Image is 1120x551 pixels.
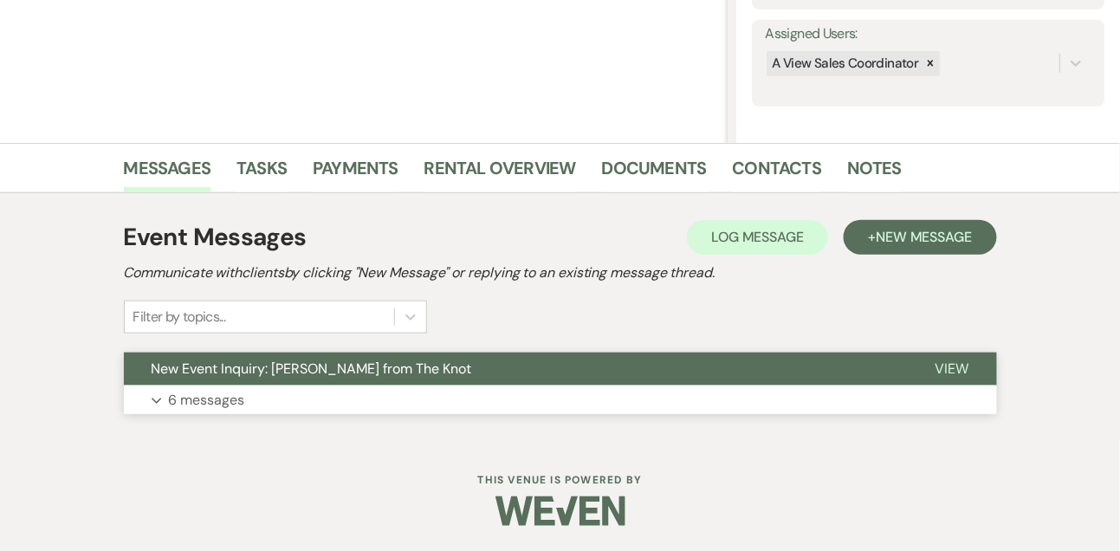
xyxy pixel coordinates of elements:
button: 6 messages [124,386,997,415]
img: Weven Logo [495,481,625,541]
button: New Event Inquiry: [PERSON_NAME] from The Knot [124,353,908,386]
span: View [935,360,969,378]
div: A View Sales Coordinator [767,51,921,76]
button: +New Message [844,220,996,255]
a: Messages [124,154,211,192]
p: 6 messages [169,389,245,412]
a: Contacts [733,154,822,192]
button: View [908,353,997,386]
div: Filter by topics... [133,307,226,327]
span: Log Message [711,228,804,246]
a: Tasks [236,154,287,192]
a: Payments [313,154,398,192]
label: Assigned Users: [765,22,1091,47]
h2: Communicate with clients by clicking "New Message" or replying to an existing message thread. [124,263,997,283]
h1: Event Messages [124,219,307,256]
a: Notes [847,154,902,192]
button: Log Message [687,220,828,255]
span: New Event Inquiry: [PERSON_NAME] from The Knot [152,360,472,378]
span: New Message [876,228,972,246]
a: Documents [602,154,707,192]
a: Rental Overview [424,154,576,192]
